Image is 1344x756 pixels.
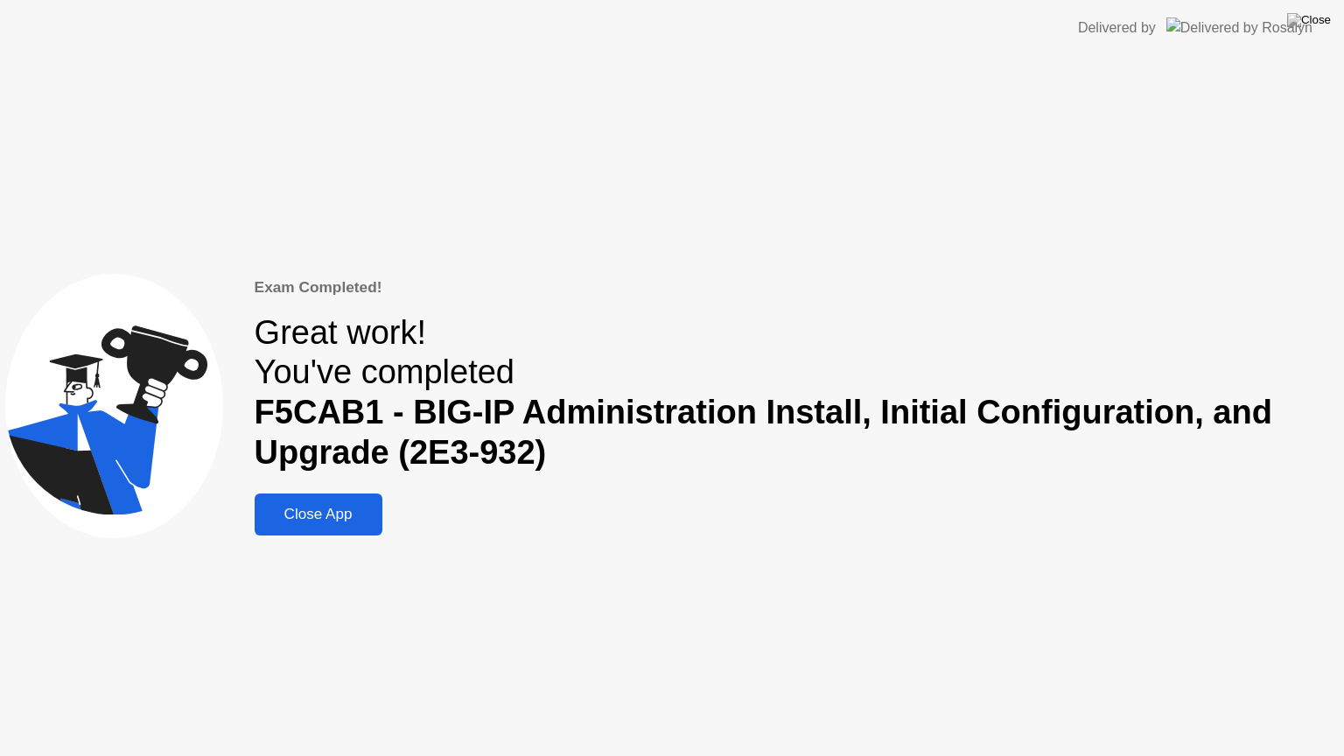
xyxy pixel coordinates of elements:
[255,394,1272,471] b: F5CAB1 - BIG-IP Administration Install, Initial Configuration, and Upgrade (2E3-932)
[255,276,1339,299] div: Exam Completed!
[255,313,1339,473] div: Great work! You've completed
[260,506,377,523] div: Close App
[1166,17,1312,38] img: Delivered by Rosalyn
[1287,13,1331,27] img: Close
[1078,17,1156,38] div: Delivered by
[255,493,382,535] button: Close App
